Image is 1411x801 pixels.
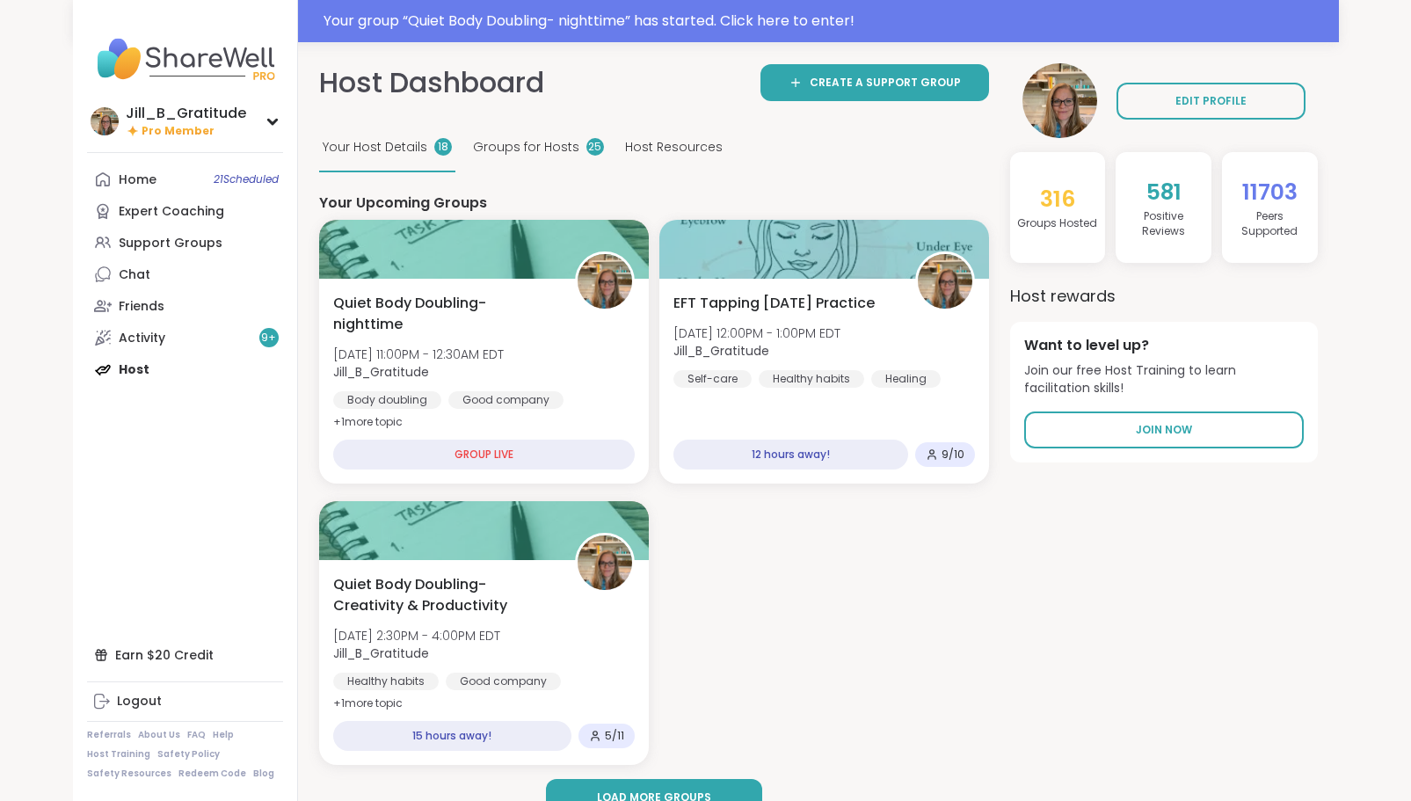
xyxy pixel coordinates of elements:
[333,574,556,616] span: Quiet Body Doubling- Creativity & Productivity
[333,440,635,470] div: GROUP LIVE
[333,346,504,363] span: [DATE] 11:00PM - 12:30AM EDT
[810,75,961,91] span: Create a support group
[1040,184,1075,215] span: 316
[87,639,283,671] div: Earn $20 Credit
[1146,177,1182,208] span: 581
[119,235,222,252] div: Support Groups
[871,370,941,388] div: Healing
[178,768,246,780] a: Redeem Code
[142,124,215,139] span: Pro Member
[324,11,1328,32] div: Your group “ Quiet Body Doubling- nighttime ” has started. Click here to enter!
[673,370,752,388] div: Self-care
[119,330,165,347] div: Activity
[759,370,864,388] div: Healthy habits
[126,104,246,123] div: Jill_B_Gratitude
[91,107,119,135] img: Jill_B_Gratitude
[673,440,908,470] div: 12 hours away!
[253,768,274,780] a: Blog
[1024,411,1304,448] a: Join Now
[446,673,561,690] div: Good company
[1017,216,1097,231] h4: Groups Hosted
[578,254,632,309] img: Jill_B_Gratitude
[87,259,283,290] a: Chat
[187,729,206,741] a: FAQ
[323,138,427,157] span: Your Host Details
[87,768,171,780] a: Safety Resources
[87,195,283,227] a: Expert Coaching
[87,748,150,761] a: Host Training
[333,391,441,409] div: Body doubling
[138,729,180,741] a: About Us
[605,729,624,743] span: 5 / 11
[333,363,429,381] b: Jill_B_Gratitude
[213,729,234,741] a: Help
[87,729,131,741] a: Referrals
[1175,93,1247,109] span: EDIT PROFILE
[434,138,452,156] div: 18
[918,254,972,309] img: Jill_B_Gratitude
[942,448,964,462] span: 9 / 10
[87,164,283,195] a: Home21Scheduled
[119,203,224,221] div: Expert Coaching
[319,63,544,103] h1: Host Dashboard
[119,266,150,284] div: Chat
[673,293,875,314] span: EFT Tapping [DATE] Practice
[87,227,283,259] a: Support Groups
[157,748,220,761] a: Safety Policy
[673,324,840,342] span: [DATE] 12:00PM - 1:00PM EDT
[117,693,162,710] div: Logout
[333,293,556,335] span: Quiet Body Doubling- nighttime
[333,721,571,751] div: 15 hours away!
[473,138,579,157] span: Groups for Hosts
[87,290,283,322] a: Friends
[1116,83,1306,120] a: EDIT PROFILE
[578,535,632,590] img: Jill_B_Gratitude
[760,64,989,101] a: Create a support group
[319,193,989,213] h4: Your Upcoming Groups
[333,627,500,644] span: [DATE] 2:30PM - 4:00PM EDT
[333,673,439,690] div: Healthy habits
[87,28,283,90] img: ShareWell Nav Logo
[1123,209,1204,239] h4: Positive Review s
[333,644,429,662] b: Jill_B_Gratitude
[1010,284,1318,308] h3: Host rewards
[448,391,564,409] div: Good company
[214,172,279,186] span: 21 Scheduled
[1024,362,1304,397] span: Join our free Host Training to learn facilitation skills!
[87,322,283,353] a: Activity9+
[119,171,156,189] div: Home
[625,138,723,157] span: Host Resources
[1136,422,1192,438] span: Join Now
[87,686,283,717] a: Logout
[261,331,276,346] span: 9 +
[1242,177,1298,208] span: 11703
[673,342,769,360] b: Jill_B_Gratitude
[586,138,604,156] div: 25
[119,298,164,316] div: Friends
[1229,209,1311,239] h4: Peers Supported
[1024,336,1304,355] h4: Want to level up?
[1022,63,1097,138] img: Jill_B_Gratitude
